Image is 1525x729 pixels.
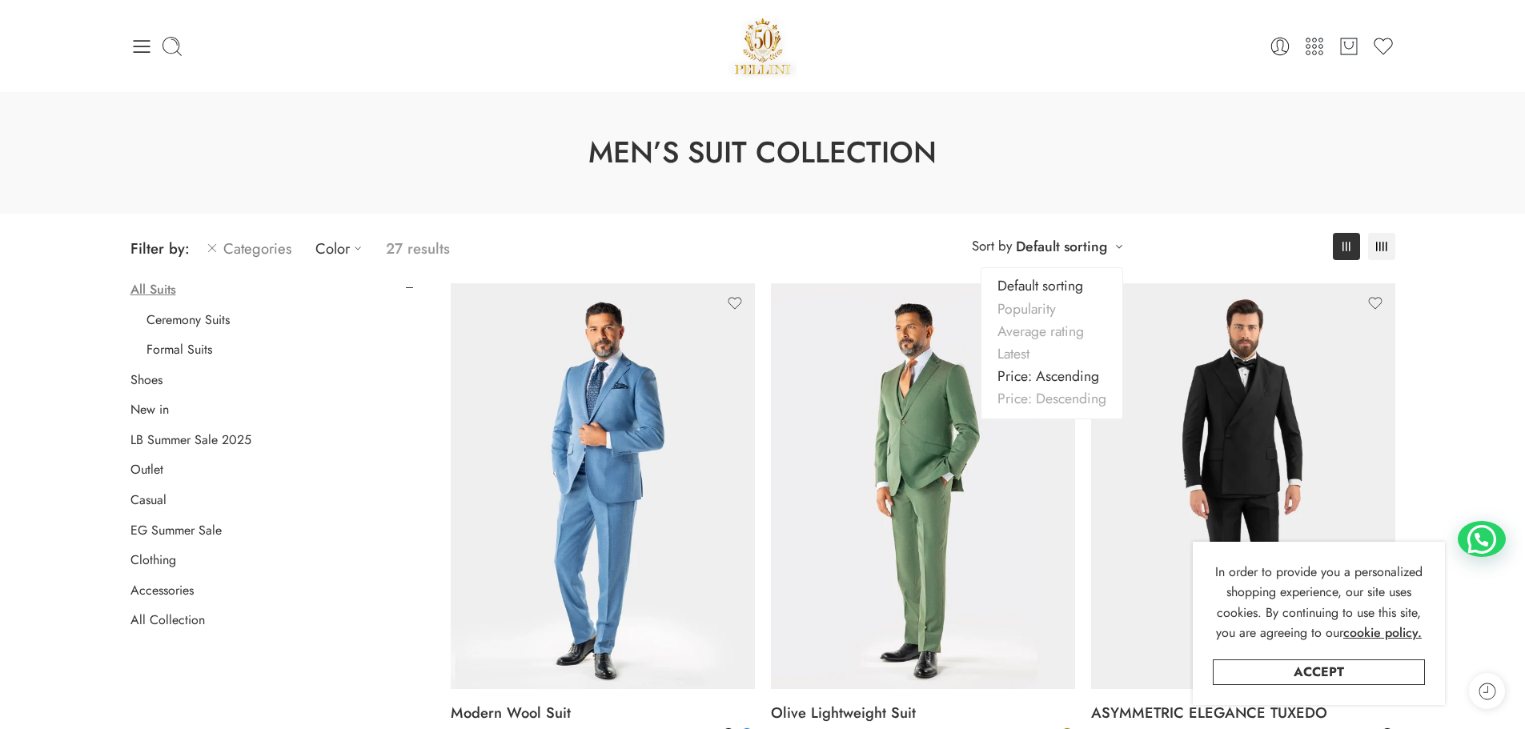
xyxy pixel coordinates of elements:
[130,552,176,568] a: Clothing
[1091,697,1395,729] a: ASYMMETRIC ELEGANCE TUXEDO
[451,697,755,729] a: Modern Wool Suit
[146,312,230,328] a: Ceremony Suits
[130,432,251,448] a: LB Summer Sale 2025
[1213,659,1425,685] a: Accept
[728,12,797,80] a: Pellini -
[130,612,205,628] a: All Collection
[1016,235,1107,258] a: Default sorting
[981,365,1122,387] a: Price: Ascending
[315,230,370,267] a: Color
[981,342,1122,365] a: Latest
[130,462,163,478] a: Outlet
[728,12,797,80] img: Pellini
[1372,35,1395,58] a: Wishlist
[981,387,1122,410] a: Price: Descending
[1338,35,1360,58] a: Cart
[1269,35,1291,58] a: Login / Register
[130,372,163,388] a: Shoes
[130,402,169,418] a: New in
[771,697,1075,729] a: Olive Lightweight Suit
[146,342,212,358] a: Formal Suits
[130,282,176,298] a: All Suits
[130,583,194,599] a: Accessories
[206,230,291,267] a: Categories
[130,238,190,259] span: Filter by:
[1215,563,1423,643] span: In order to provide you a personalized shopping experience, our site uses cookies. By continuing ...
[386,230,450,267] p: 27 results
[981,274,1122,297] a: Default sorting
[981,320,1122,342] a: Average rating
[981,298,1122,320] a: Popularity
[40,132,1485,174] h1: Men’s Suit Collection
[130,523,222,539] a: EG Summer Sale
[972,233,1012,259] span: Sort by
[130,492,167,508] a: Casual
[1343,623,1422,643] a: cookie policy.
